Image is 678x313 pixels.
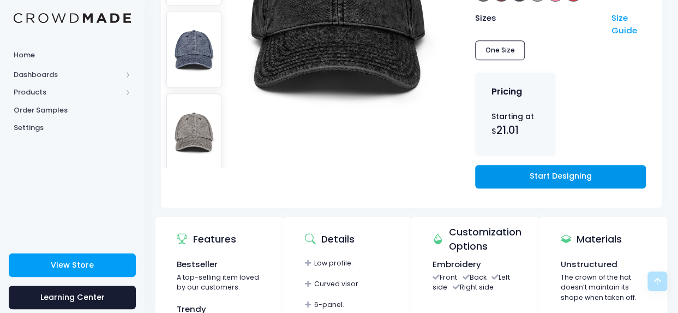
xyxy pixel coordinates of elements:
li: Left side [433,273,510,292]
li: Front [433,273,457,282]
div: Sizes [470,12,605,37]
a: Learning Center [9,286,136,309]
div: A top-selling item loved by our customers. [177,273,262,293]
h4: Pricing [491,86,521,97]
span: View Store [51,259,94,270]
div: Details [305,224,355,255]
span: Products [14,87,122,98]
div: Features [177,224,236,255]
span: Home [14,50,131,61]
span: Learning Center [40,292,105,303]
span: Settings [14,122,131,133]
div: Starting at $ [491,111,539,138]
img: Logo [14,13,131,23]
a: View Store [9,253,136,277]
div: Embroidery [433,258,518,270]
span: Dashboards [14,69,122,80]
div: Unstructured [560,258,645,270]
span: Order Samples [14,105,131,116]
div: The crown of the hat doesn’t maintain its shape when taken off. [560,273,645,303]
div: Curved visor. [305,279,390,290]
li: Right side [453,282,494,292]
span: 21.01 [496,123,518,138]
div: Customization Options [433,224,521,255]
li: Back [463,273,487,282]
a: Start Designing [475,165,646,188]
div: Low profile. [305,258,390,269]
a: Size Guide [611,12,637,36]
div: 6-panel. [305,300,390,310]
div: Materials [560,224,622,255]
div: Bestseller [177,258,262,270]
